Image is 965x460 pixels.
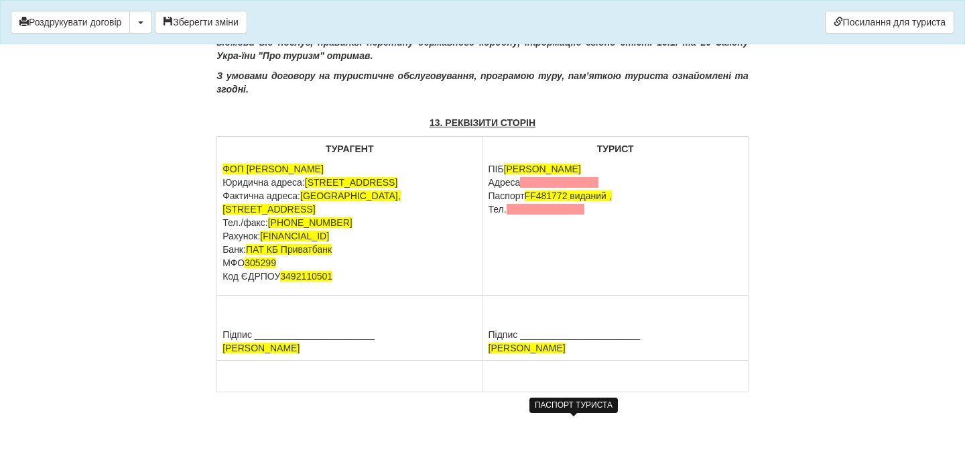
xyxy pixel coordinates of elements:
span: [FINANCIAL_ID] [260,231,329,241]
span: ПАТ КБ Приватбанк [246,244,332,255]
button: Зберегти зміни [155,11,247,34]
a: Посилання для туриста [825,11,954,34]
span: ФОП [PERSON_NAME] [222,164,324,174]
p: Юридична адреса: Фактична адреса: Тел./факс: Рахунок: Банк: МФО Код ЄДРПОУ [222,162,476,283]
div: ПАСПОРТ ТУРИСТА [529,398,618,413]
span: [GEOGRAPHIC_DATA], [STREET_ADDRESS] [222,190,400,215]
td: Підпис _______________________ [217,296,482,361]
span: 3492110501 [280,271,332,282]
p: З умовами договору на туристичне обслуговування, програмою туру, пам’яткою туриста ознайомлені та... [216,69,749,96]
p: 13. РЕКВІЗИТИ СТОРІН [216,116,749,129]
td: Підпис _______________________ [482,296,748,361]
button: Роздрукувати договір [11,11,130,34]
span: FF481772 виданий , [525,190,612,201]
span: [PERSON_NAME] [504,164,581,174]
span: [STREET_ADDRESS] [305,177,397,188]
span: [PERSON_NAME] [222,343,300,353]
span: [PHONE_NUMBER] [268,217,352,228]
span: 305299 [245,257,276,268]
span: [PERSON_NAME] [489,343,566,353]
p: ТУРИСТ [489,142,743,156]
p: ПІБ Адреса Паспорт Тел. [489,162,743,216]
p: ТУРАГЕНТ [222,142,476,156]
